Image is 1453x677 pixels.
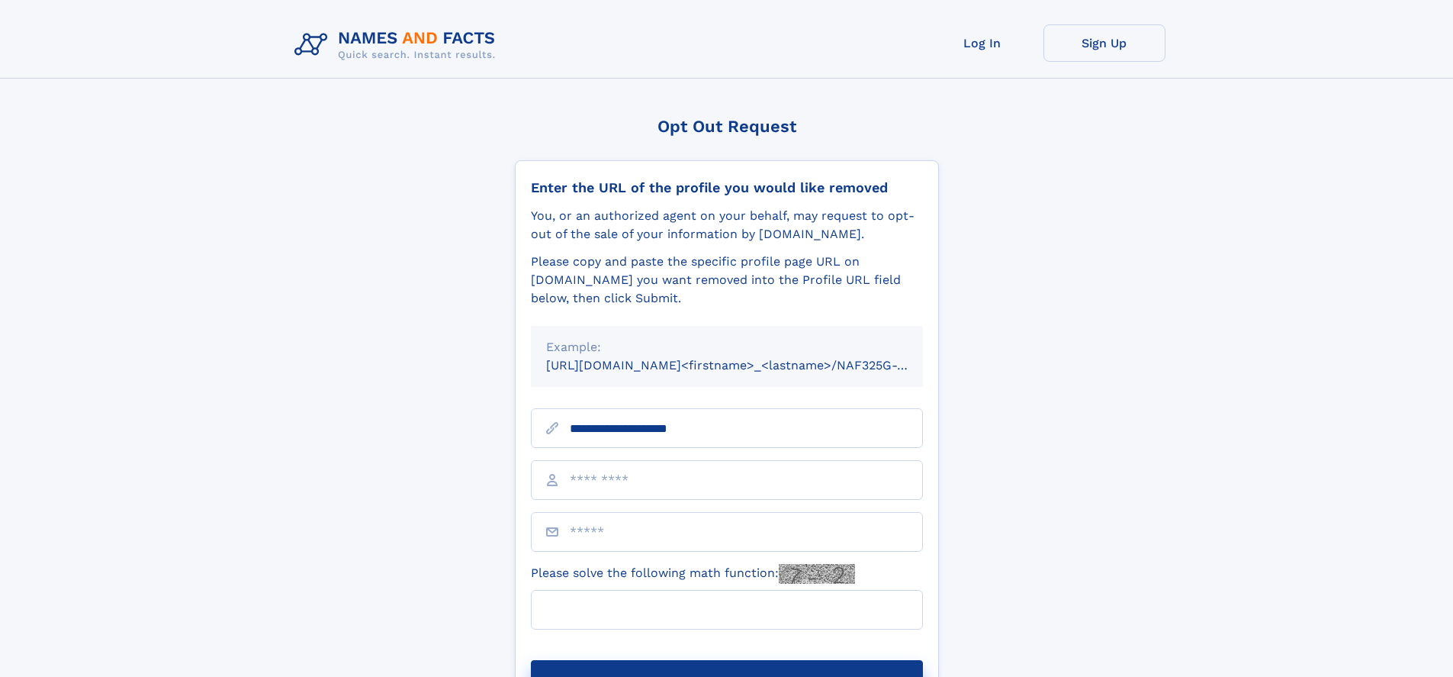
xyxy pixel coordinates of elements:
div: Example: [546,338,908,356]
img: Logo Names and Facts [288,24,508,66]
a: Log In [921,24,1043,62]
div: Please copy and paste the specific profile page URL on [DOMAIN_NAME] you want removed into the Pr... [531,253,923,308]
small: [URL][DOMAIN_NAME]<firstname>_<lastname>/NAF325G-xxxxxxxx [546,358,952,372]
div: You, or an authorized agent on your behalf, may request to opt-out of the sale of your informatio... [531,207,923,243]
a: Sign Up [1043,24,1165,62]
div: Opt Out Request [515,117,939,136]
label: Please solve the following math function: [531,564,855,584]
div: Enter the URL of the profile you would like removed [531,179,923,196]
